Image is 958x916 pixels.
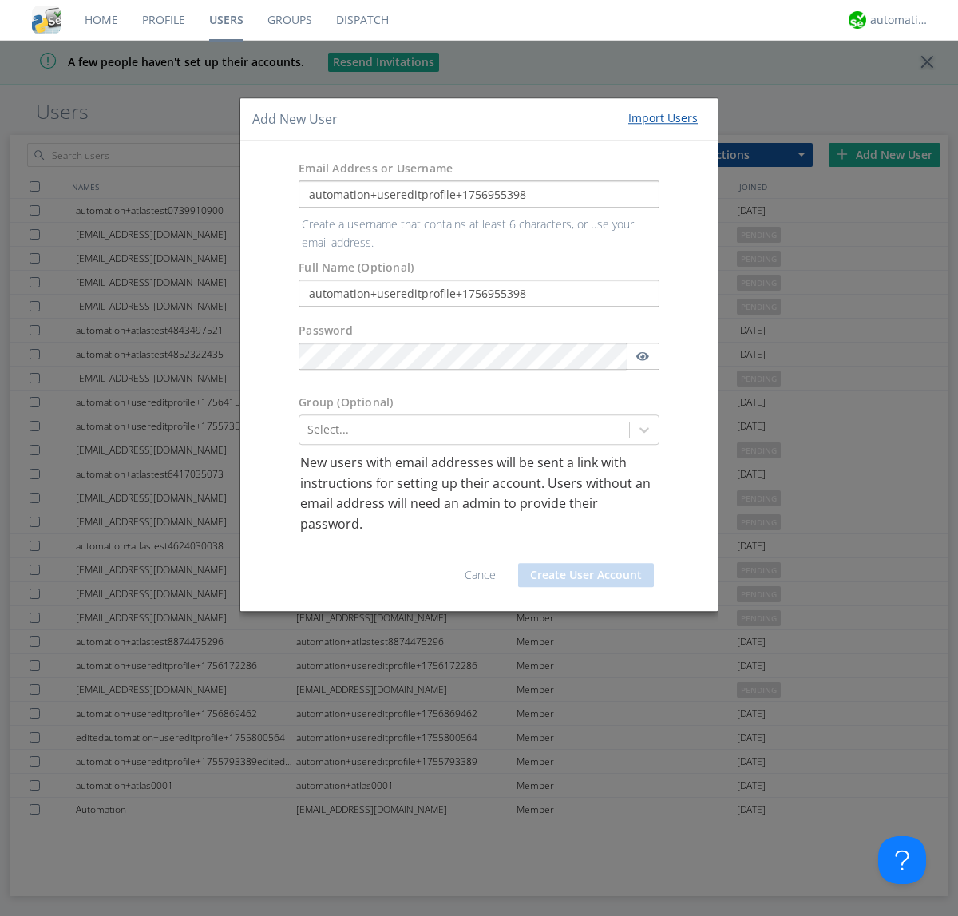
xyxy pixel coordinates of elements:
label: Full Name (Optional) [299,260,414,276]
h4: Add New User [252,110,338,129]
input: Julie Appleseed [299,280,659,307]
label: Group (Optional) [299,395,393,410]
input: e.g. email@address.com, Housekeeping1 [299,181,659,208]
a: Cancel [465,567,498,582]
img: cddb5a64eb264b2086981ab96f4c1ba7 [32,6,61,34]
button: Create User Account [518,563,654,587]
label: Password [299,323,353,339]
div: automation+atlas [870,12,930,28]
img: d2d01cd9b4174d08988066c6d424eccd [849,11,866,29]
div: Import Users [628,110,698,126]
label: Email Address or Username [299,161,453,177]
p: New users with email addresses will be sent a link with instructions for setting up their account... [300,453,658,534]
p: Create a username that contains at least 6 characters, or use your email address. [290,216,667,252]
